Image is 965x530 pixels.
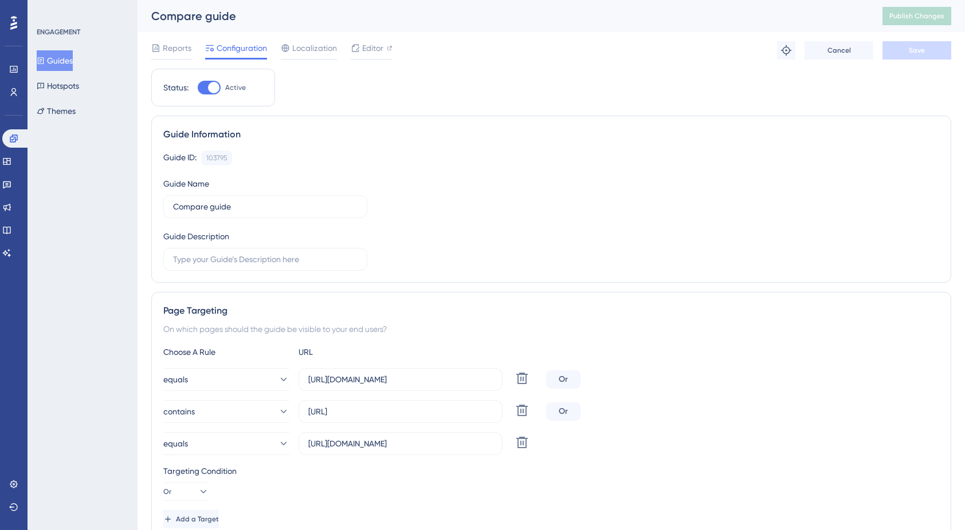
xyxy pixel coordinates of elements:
[163,405,195,418] span: contains
[163,373,188,386] span: equals
[889,11,944,21] span: Publish Changes
[206,153,227,163] div: 103795
[173,200,358,213] input: Type your Guide’s Name here
[882,41,951,60] button: Save
[299,345,425,359] div: URL
[163,322,939,336] div: On which pages should the guide be visible to your end users?
[546,370,580,389] div: Or
[163,510,219,528] button: Add a Target
[308,437,493,450] input: yourwebsite.com/path
[225,83,246,92] span: Active
[173,253,358,266] input: Type your Guide’s Description here
[827,46,851,55] span: Cancel
[163,304,939,318] div: Page Targeting
[882,7,951,25] button: Publish Changes
[292,41,337,55] span: Localization
[805,41,873,60] button: Cancel
[37,76,79,96] button: Hotspots
[217,41,267,55] span: Configuration
[176,515,219,524] span: Add a Target
[163,368,289,391] button: equals
[163,81,189,94] div: Status:
[163,230,229,243] div: Guide Description
[37,101,76,121] button: Themes
[308,405,493,418] input: yourwebsite.com/path
[37,27,80,37] div: ENGAGEMENT
[163,487,171,496] span: Or
[163,345,289,359] div: Choose A Rule
[163,432,289,455] button: equals
[163,464,939,478] div: Targeting Condition
[151,8,854,24] div: Compare guide
[546,402,580,421] div: Or
[909,46,925,55] span: Save
[163,482,209,501] button: Or
[163,400,289,423] button: contains
[163,128,939,141] div: Guide Information
[308,373,493,386] input: yourwebsite.com/path
[362,41,383,55] span: Editor
[163,41,191,55] span: Reports
[163,437,188,450] span: equals
[163,177,209,191] div: Guide Name
[37,50,73,71] button: Guides
[163,151,197,165] div: Guide ID:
